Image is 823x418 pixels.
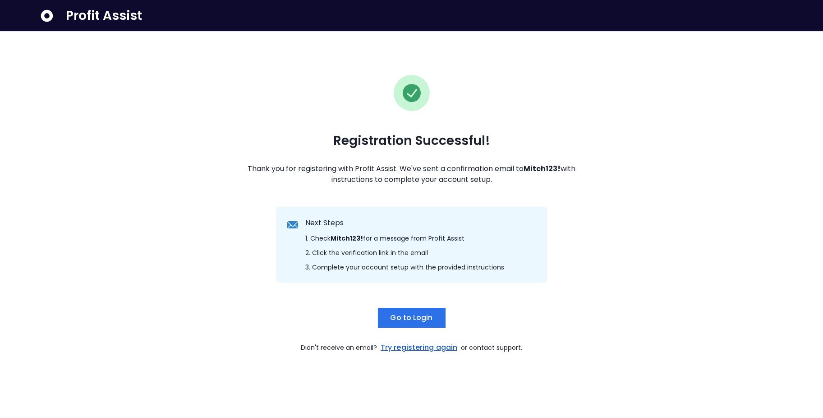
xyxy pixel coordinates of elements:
span: Next Steps [305,218,344,228]
span: Thank you for registering with Profit Assist. We've sent a confirmation email to with instruction... [246,163,578,185]
span: Registration Successful! [333,133,490,149]
strong: Mitch123! [524,163,561,174]
span: 1. Check for a message from Profit Assist [305,234,464,243]
span: 3. Complete your account setup with the provided instructions [305,263,504,272]
a: Try registering again [379,342,459,353]
span: Profit Assist [66,8,142,24]
span: 2. Click the verification link in the email [305,248,428,257]
button: Go to Login [378,308,446,328]
span: Didn't receive an email? or contact support. [301,342,522,353]
strong: Mitch123! [331,234,363,243]
span: Go to Login [390,312,432,323]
